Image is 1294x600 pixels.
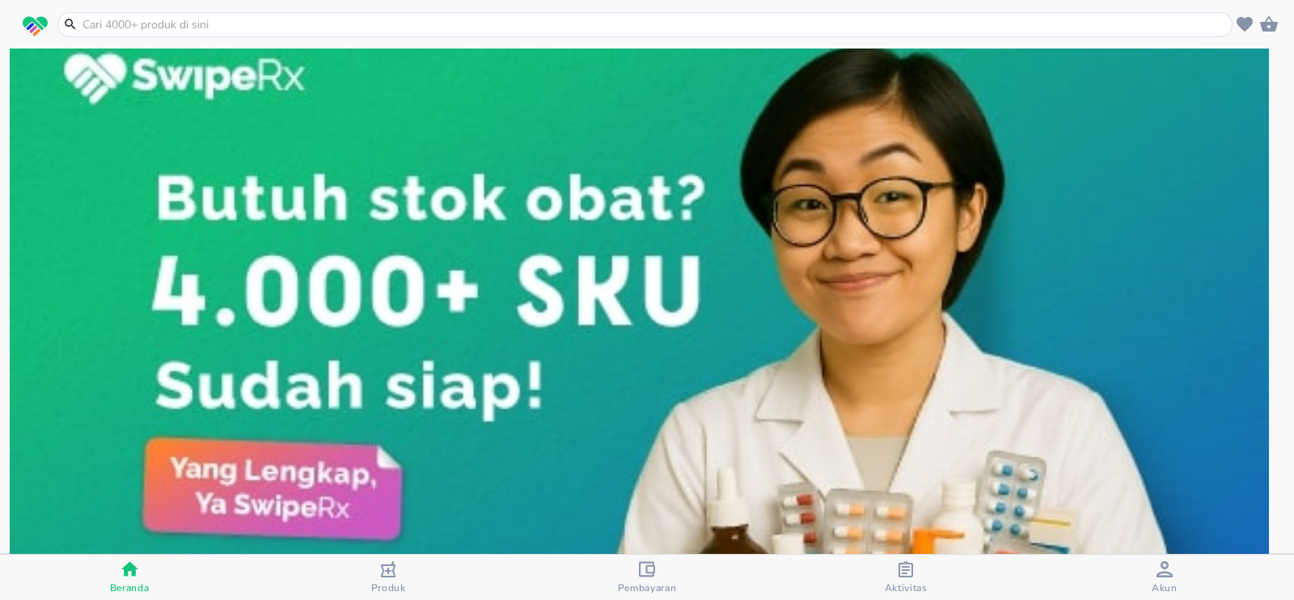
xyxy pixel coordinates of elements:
span: Beranda [110,581,150,594]
button: Pembayaran [518,555,776,600]
span: Akun [1152,581,1178,594]
button: Produk [259,555,518,600]
button: Akun [1035,555,1294,600]
img: logo_swiperx_s.bd005f3b.svg [23,16,48,37]
span: Aktivitas [885,581,928,594]
span: Produk [371,581,406,594]
span: Pembayaran [618,581,677,594]
input: Cari 4000+ produk di sini [81,16,1228,33]
button: Aktivitas [776,555,1035,600]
